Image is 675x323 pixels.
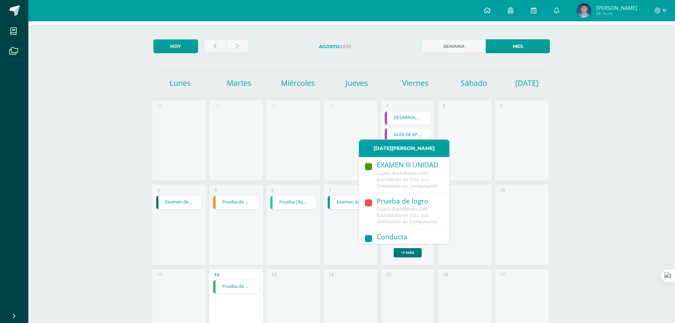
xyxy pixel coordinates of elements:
[443,103,445,109] div: 2
[377,242,438,261] span: Cuarto Bachillerato CMP Bachillerato en CCLL con Orientación en Computación
[329,272,334,278] div: 14
[515,78,524,88] h1: [DATE]
[394,248,422,257] a: +1 más
[577,4,591,18] img: dee60735fc6276be8208edd3a9998d1c.png
[384,111,431,125] div: DESARROLLO EN LA MATERIA | Tarea
[156,195,202,210] div: Examen de unidad | Tarea
[386,272,391,278] div: 15
[213,280,259,294] div: Prueba de unidad | Tarea
[377,206,438,225] span: Cuarto Bachillerato CMP Bachillerato en CCLL con Orientación en Computación
[329,187,331,193] div: 7
[254,39,416,54] label: 2025
[500,103,502,109] div: 3
[387,78,444,88] h1: Viernes
[270,195,316,210] div: Prueba Objetiva Unidad 3 | Tarea
[214,187,217,193] div: 5
[377,170,438,189] span: Cuarto Bachillerato CMP Bachillerato en CCLL con Orientación en Computación
[157,187,160,193] div: 4
[271,272,276,278] div: 13
[359,140,449,157] div: [DATE][PERSON_NAME]
[443,272,448,278] div: 16
[377,161,442,170] div: EXAMEN III UNIDAD
[486,39,550,53] a: Mes
[156,196,202,209] a: Examen de unidad
[328,78,385,88] h1: Jueves
[596,11,637,17] span: Mi Perfil
[269,78,326,88] h1: Miércoles
[153,39,198,53] a: Hoy
[214,103,219,109] div: 29
[385,111,431,125] a: DESARROLLO EN LA MATERIA
[446,78,502,88] h1: Sábado
[385,128,431,142] a: GUÍA DE APRENDIZAJE 3
[500,187,505,193] div: 10
[211,78,268,88] h1: Martes
[377,197,442,206] div: Prueba de logro
[359,157,449,193] a: EXAMEN III UNIDADCuarto Bachillerato CMP Bachillerato en CCLL con Orientación en Computación
[329,103,334,109] div: 31
[213,196,259,209] a: Prueba de Logro
[271,187,274,193] div: 6
[152,78,209,88] h1: Lunes
[157,272,162,278] div: 11
[500,272,505,278] div: 17
[422,39,486,53] a: Semana
[327,195,374,210] div: Examen de IIIA Unidad | Examen
[214,272,219,278] div: 12
[328,196,373,209] a: Examen de IIIA Unidad
[386,103,388,109] div: 1
[359,193,449,229] a: Prueba de logroCuarto Bachillerato CMP Bachillerato en CCLL con Orientación en Computación
[319,44,339,49] strong: Agosto
[213,195,259,210] div: Prueba de Logro | Tarea
[271,103,276,109] div: 30
[157,103,162,109] div: 28
[359,229,449,265] a: ConductaCuarto Bachillerato CMP Bachillerato en CCLL con Orientación en Computación
[384,128,431,142] div: GUÍA DE APRENDIZAJE 3 | Tarea
[596,4,637,11] span: [PERSON_NAME]
[270,196,316,209] a: Prueba Objetiva Unidad 3
[377,233,442,242] div: Conducta
[213,280,259,294] a: Prueba de unidad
